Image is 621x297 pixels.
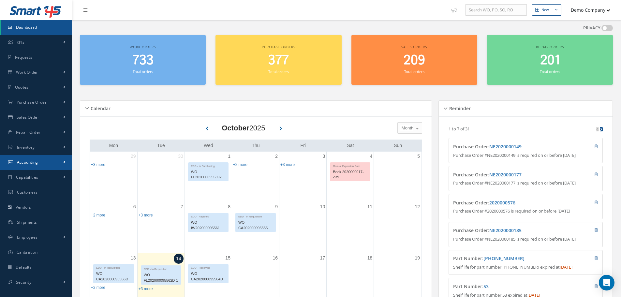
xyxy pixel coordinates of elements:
a: October 12, 2025 [413,202,421,212]
div: WO CA202000095564D [188,270,228,283]
a: October 15, 2025 [224,253,232,263]
a: Work orders 733 Total orders [80,35,206,85]
td: October 1, 2025 [185,152,232,202]
a: Sunday [392,141,403,150]
span: Capabilities [16,174,38,180]
a: Tuesday [156,141,166,150]
a: NE2020000149 [489,143,522,150]
td: October 11, 2025 [327,202,374,253]
td: October 7, 2025 [137,202,185,253]
div: Open Intercom Messenger [599,275,614,290]
span: Purchase orders [262,45,295,49]
a: October 13, 2025 [129,253,137,263]
a: Wednesday [202,141,214,150]
div: EDD - Rejected [188,213,228,219]
span: : [488,227,522,233]
td: October 10, 2025 [279,202,327,253]
a: Friday [299,141,307,150]
a: Show 3 more events [91,162,105,167]
a: Dashboard [1,20,72,35]
span: : [482,255,525,261]
span: 377 [268,51,289,70]
td: October 6, 2025 [90,202,137,253]
p: 1 to 7 of 31 [449,126,470,132]
span: 209 [404,51,425,70]
a: September 29, 2025 [129,152,137,161]
div: WO IW202000095561 [188,219,228,232]
h4: Purchase Order [453,144,560,150]
a: [PHONE_NUMBER] [483,255,525,261]
a: 2020000576 [489,200,515,206]
a: October 6, 2025 [132,202,137,212]
a: October 4, 2025 [369,152,374,161]
div: 2025 [222,123,265,133]
div: WO FL202000095562D-1 [141,271,181,284]
span: Customers [17,189,38,195]
h5: Reminder [447,104,471,111]
p: Shelf life for part number [PHONE_NUMBER] expired at [453,264,598,271]
span: 733 [132,51,154,70]
span: Dashboard [16,24,37,30]
td: October 4, 2025 [327,152,374,202]
div: WO CA202000095555 [236,219,275,232]
span: Vendors [16,204,31,210]
span: Calibration [17,249,37,255]
a: October 19, 2025 [413,253,421,263]
a: Sales orders 209 Total orders [351,35,477,85]
h4: Purchase Order [453,228,560,233]
a: October 14, 2025 [174,254,184,264]
span: 201 [540,51,560,70]
div: WO FL202000095539-1 [188,168,228,181]
span: Employees [17,234,38,240]
td: October 3, 2025 [279,152,327,202]
td: September 29, 2025 [90,152,137,202]
span: Sales orders [401,45,427,49]
div: EDD - In Purchasing [188,163,228,168]
div: EDD - In Requisition [94,264,134,270]
h4: Part Number [453,256,560,261]
span: : [488,171,522,178]
a: October 7, 2025 [179,202,185,212]
div: WO CA202000095556D [94,270,134,283]
a: Show 2 more events [233,162,247,167]
span: : [488,200,515,206]
a: October 11, 2025 [366,202,374,212]
td: October 5, 2025 [374,152,421,202]
a: NE2020000177 [489,171,522,178]
a: Thursday [250,141,261,150]
span: Repair orders [536,45,564,49]
h5: Calendar [89,104,111,111]
span: Accounting [17,159,38,165]
b: October [222,124,249,132]
a: Repair orders 201 Total orders [487,35,613,85]
input: Search WO, PO, SO, RO [465,4,527,16]
a: Purchase orders 377 Total orders [215,35,341,85]
span: Quotes [15,84,29,90]
span: [DATE] [560,264,572,270]
p: Purchase Order #NE2020000149 is required on or before [DATE] [453,152,598,159]
span: : [482,283,489,290]
a: October 1, 2025 [227,152,232,161]
td: October 12, 2025 [374,202,421,253]
span: : [488,143,522,150]
td: October 9, 2025 [232,202,279,253]
span: Requests [15,54,32,60]
span: Sales Order [17,114,39,120]
div: Manual Expiration Date [330,163,370,168]
a: October 18, 2025 [366,253,374,263]
a: September 30, 2025 [177,152,185,161]
small: Total orders [268,69,288,74]
a: October 9, 2025 [274,202,279,212]
div: Book 2020000017-Z39 [330,168,370,181]
a: October 5, 2025 [416,152,421,161]
span: Repair Order [16,129,41,135]
p: Purchase Order #NE2020000185 is required on or before [DATE] [453,236,598,243]
a: October 3, 2025 [321,152,326,161]
a: October 2, 2025 [274,152,279,161]
span: Shipments [17,219,37,225]
small: Total orders [540,69,560,74]
a: October 17, 2025 [319,253,327,263]
div: EDD - In Requisition [141,266,181,271]
span: Work orders [130,45,155,49]
label: PRIVACY [583,25,600,31]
